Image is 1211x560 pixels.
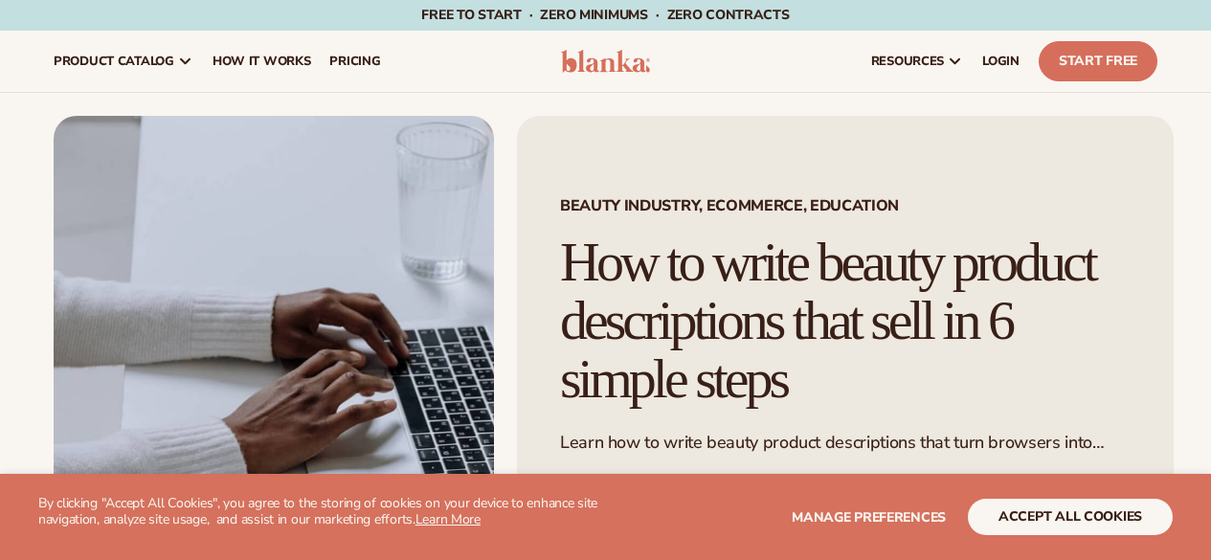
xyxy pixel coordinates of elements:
[792,508,946,526] span: Manage preferences
[1039,41,1157,81] a: Start Free
[560,198,1131,213] span: Beauty Industry, Ecommerce, Education
[415,510,481,528] a: Learn More
[38,496,606,528] p: By clicking "Accept All Cookies", you agree to the storing of cookies on your device to enhance s...
[329,54,380,69] span: pricing
[871,54,944,69] span: resources
[560,234,1131,409] h1: How to write beauty product descriptions that sell in 6 simple steps
[560,432,1131,454] p: Learn how to write beauty product descriptions that turn browsers into buyers.
[561,50,651,73] img: logo
[982,54,1020,69] span: LOGIN
[203,31,321,92] a: How It Works
[973,31,1029,92] a: LOGIN
[320,31,390,92] a: pricing
[421,6,789,24] span: Free to start · ZERO minimums · ZERO contracts
[862,31,973,92] a: resources
[44,31,203,92] a: product catalog
[792,499,946,535] button: Manage preferences
[54,54,174,69] span: product catalog
[213,54,311,69] span: How It Works
[968,499,1173,535] button: accept all cookies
